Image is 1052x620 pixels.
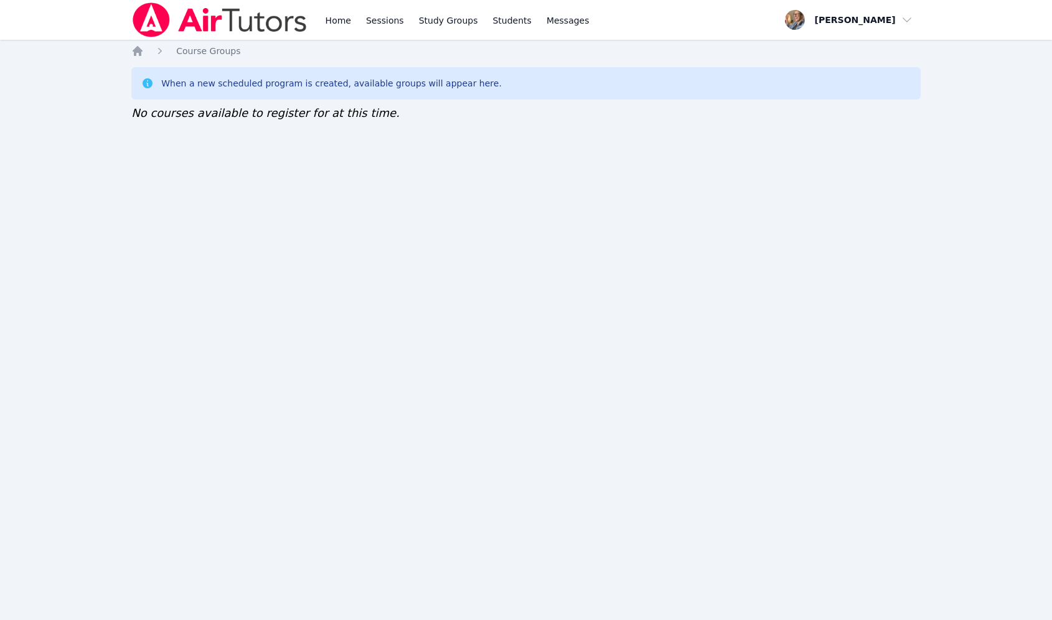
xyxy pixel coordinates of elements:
nav: Breadcrumb [131,45,921,57]
div: When a new scheduled program is created, available groups will appear here. [161,77,502,90]
img: Air Tutors [131,2,308,37]
span: Messages [547,14,589,27]
span: No courses available to register for at this time. [131,106,400,119]
span: Course Groups [176,46,240,56]
a: Course Groups [176,45,240,57]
